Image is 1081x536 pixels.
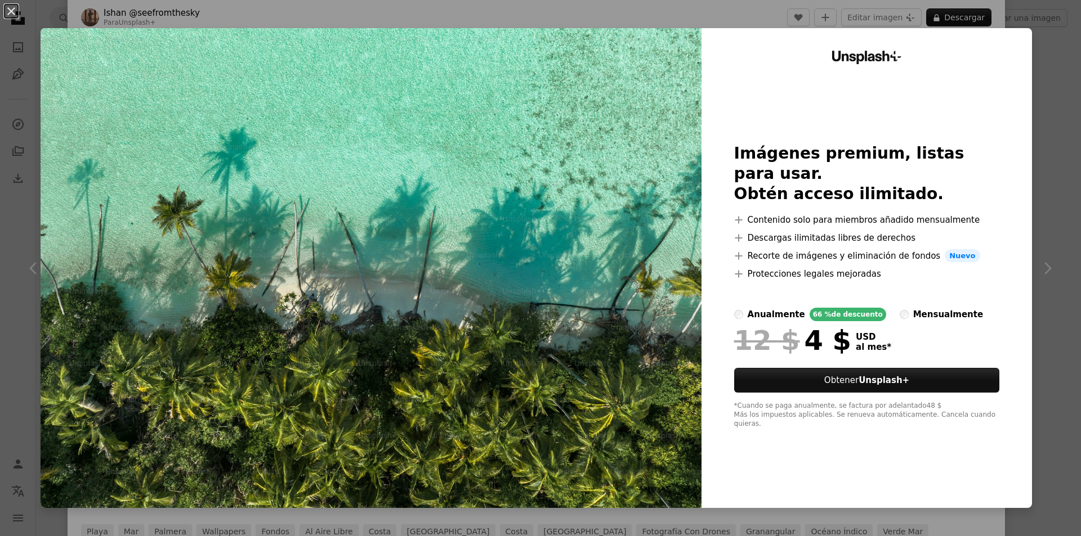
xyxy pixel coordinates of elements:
[734,213,1000,227] li: Contenido solo para miembros añadido mensualmente
[734,402,1000,429] div: *Cuando se paga anualmente, se factura por adelantado 48 $ Más los impuestos aplicables. Se renue...
[734,326,800,355] span: 12 $
[810,308,886,321] div: 66 % de descuento
[734,310,743,319] input: anualmente66 %de descuento
[945,249,980,263] span: Nuevo
[734,368,1000,393] button: ObtenerUnsplash+
[734,249,1000,263] li: Recorte de imágenes y eliminación de fondos
[913,308,983,321] div: mensualmente
[900,310,909,319] input: mensualmente
[859,375,909,385] strong: Unsplash+
[734,326,851,355] div: 4 $
[734,143,1000,204] h2: Imágenes premium, listas para usar. Obtén acceso ilimitado.
[856,332,891,342] span: USD
[748,308,805,321] div: anualmente
[734,231,1000,245] li: Descargas ilimitadas libres de derechos
[856,342,891,352] span: al mes *
[734,267,1000,281] li: Protecciones legales mejoradas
